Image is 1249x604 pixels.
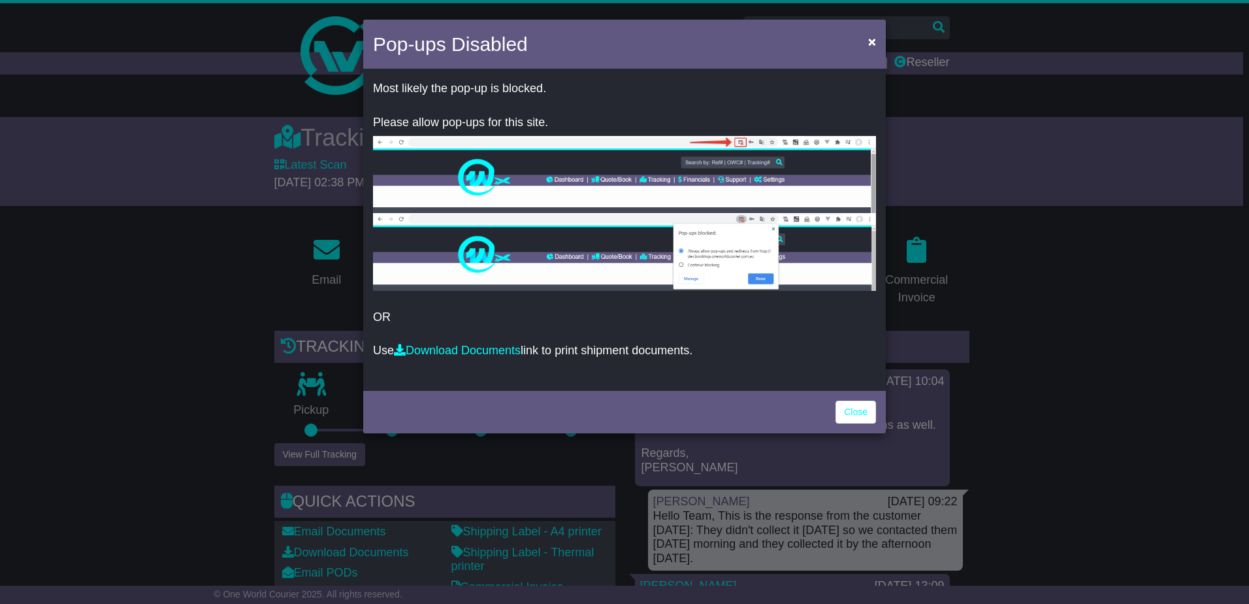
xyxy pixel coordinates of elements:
[862,28,883,55] button: Close
[373,29,528,59] h4: Pop-ups Disabled
[363,72,886,388] div: OR
[394,344,521,357] a: Download Documents
[868,34,876,49] span: ×
[373,213,876,291] img: allow-popup-2.png
[373,344,876,358] p: Use link to print shipment documents.
[373,136,876,213] img: allow-popup-1.png
[373,82,876,96] p: Most likely the pop-up is blocked.
[373,116,876,130] p: Please allow pop-ups for this site.
[835,401,876,424] a: Close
